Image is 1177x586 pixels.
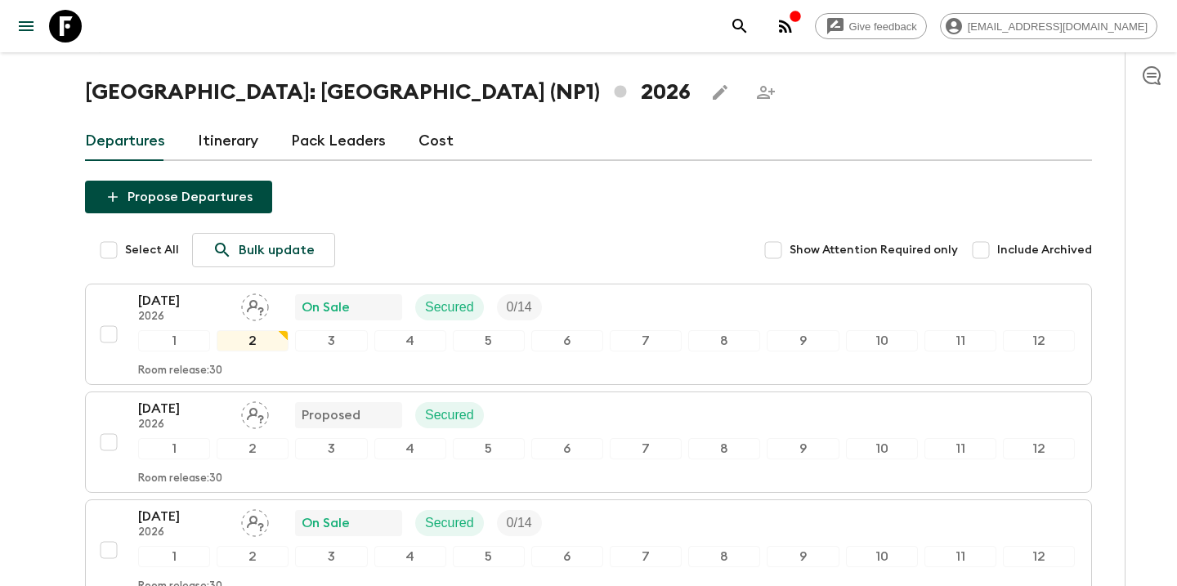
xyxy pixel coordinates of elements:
div: 5 [453,546,525,567]
a: Pack Leaders [291,122,386,161]
div: 1 [138,546,210,567]
div: 4 [374,330,446,351]
span: Give feedback [840,20,926,33]
a: Itinerary [198,122,258,161]
p: [DATE] [138,291,228,311]
div: 3 [295,438,367,459]
span: Show Attention Required only [790,242,958,258]
button: Propose Departures [85,181,272,213]
div: 1 [138,438,210,459]
div: Trip Fill [497,510,542,536]
div: 10 [846,438,918,459]
p: Bulk update [239,240,315,260]
div: 2 [217,330,289,351]
p: Secured [425,513,474,533]
span: Assign pack leader [241,514,269,527]
div: Trip Fill [497,294,542,320]
div: 2 [217,546,289,567]
div: 6 [531,546,603,567]
a: Cost [418,122,454,161]
a: Bulk update [192,233,335,267]
p: 0 / 14 [507,297,532,317]
p: 2026 [138,526,228,539]
p: 2026 [138,418,228,432]
div: 8 [688,438,760,459]
div: 3 [295,330,367,351]
span: [EMAIL_ADDRESS][DOMAIN_NAME] [959,20,1157,33]
p: 0 / 14 [507,513,532,533]
div: Secured [415,402,484,428]
div: 7 [610,546,682,567]
p: [DATE] [138,507,228,526]
div: 10 [846,546,918,567]
div: 4 [374,438,446,459]
button: [DATE]2026Assign pack leaderOn SaleSecuredTrip Fill123456789101112Room release:30 [85,284,1092,385]
div: 11 [924,438,996,459]
div: 12 [1003,330,1075,351]
div: 7 [610,438,682,459]
div: 5 [453,438,525,459]
span: Assign pack leader [241,298,269,311]
span: Include Archived [997,242,1092,258]
p: Room release: 30 [138,472,222,485]
p: Secured [425,405,474,425]
span: Assign pack leader [241,406,269,419]
div: 4 [374,546,446,567]
div: Secured [415,294,484,320]
div: 6 [531,438,603,459]
button: [DATE]2026Assign pack leaderProposedSecured123456789101112Room release:30 [85,391,1092,493]
div: 8 [688,546,760,567]
div: 7 [610,330,682,351]
a: Departures [85,122,165,161]
p: Room release: 30 [138,365,222,378]
div: 12 [1003,438,1075,459]
div: 9 [767,546,839,567]
button: Edit this itinerary [704,76,736,109]
div: 1 [138,330,210,351]
div: 2 [217,438,289,459]
span: Select All [125,242,179,258]
div: 6 [531,330,603,351]
p: Proposed [302,405,360,425]
button: search adventures [723,10,756,42]
div: [EMAIL_ADDRESS][DOMAIN_NAME] [940,13,1157,39]
button: menu [10,10,43,42]
div: Secured [415,510,484,536]
div: 3 [295,546,367,567]
div: 10 [846,330,918,351]
div: 9 [767,438,839,459]
div: 11 [924,330,996,351]
p: Secured [425,297,474,317]
div: 11 [924,546,996,567]
div: 5 [453,330,525,351]
div: 12 [1003,546,1075,567]
p: 2026 [138,311,228,324]
p: [DATE] [138,399,228,418]
span: Share this itinerary [750,76,782,109]
p: On Sale [302,297,350,317]
div: 8 [688,330,760,351]
h1: [GEOGRAPHIC_DATA]: [GEOGRAPHIC_DATA] (NP1) 2026 [85,76,691,109]
p: On Sale [302,513,350,533]
div: 9 [767,330,839,351]
a: Give feedback [815,13,927,39]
